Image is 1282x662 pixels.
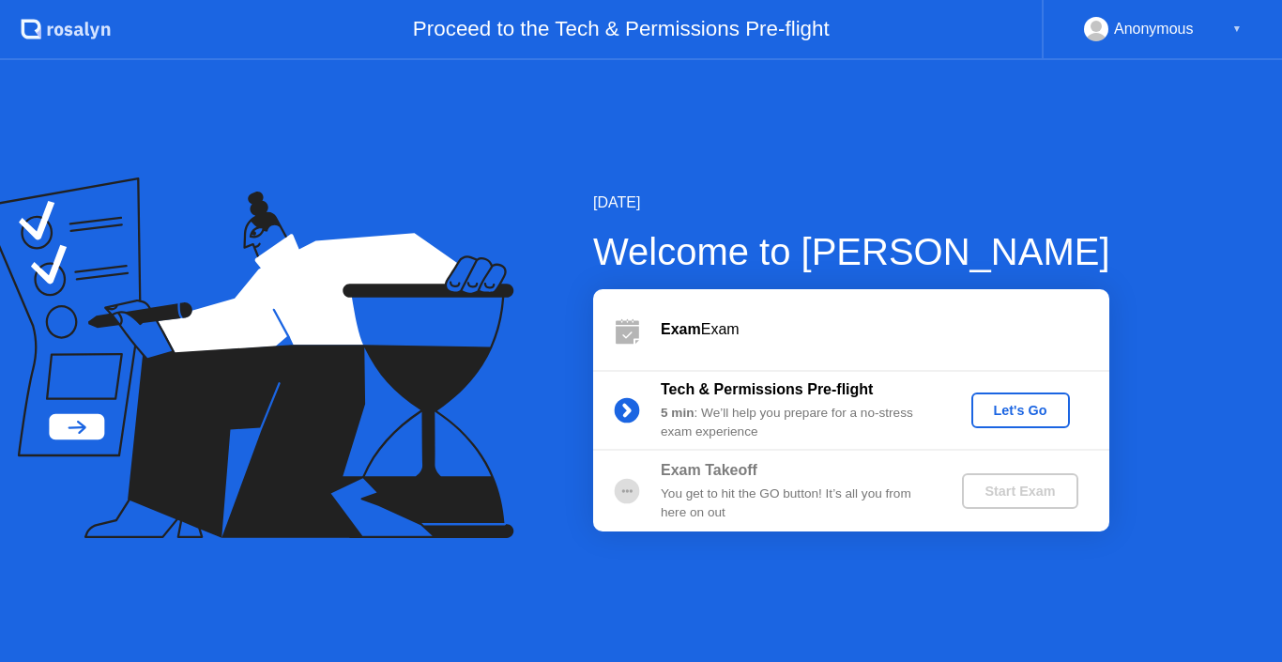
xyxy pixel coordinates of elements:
[593,192,1110,214] div: [DATE]
[661,404,931,442] div: : We’ll help you prepare for a no-stress exam experience
[661,381,873,397] b: Tech & Permissions Pre-flight
[1232,17,1242,41] div: ▼
[661,321,701,337] b: Exam
[661,462,757,478] b: Exam Takeoff
[979,403,1062,418] div: Let's Go
[661,485,931,523] div: You get to hit the GO button! It’s all you from here on out
[969,484,1070,499] div: Start Exam
[962,473,1077,509] button: Start Exam
[593,223,1110,280] div: Welcome to [PERSON_NAME]
[1114,17,1194,41] div: Anonymous
[661,406,694,420] b: 5 min
[661,318,1109,341] div: Exam
[971,393,1070,428] button: Let's Go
